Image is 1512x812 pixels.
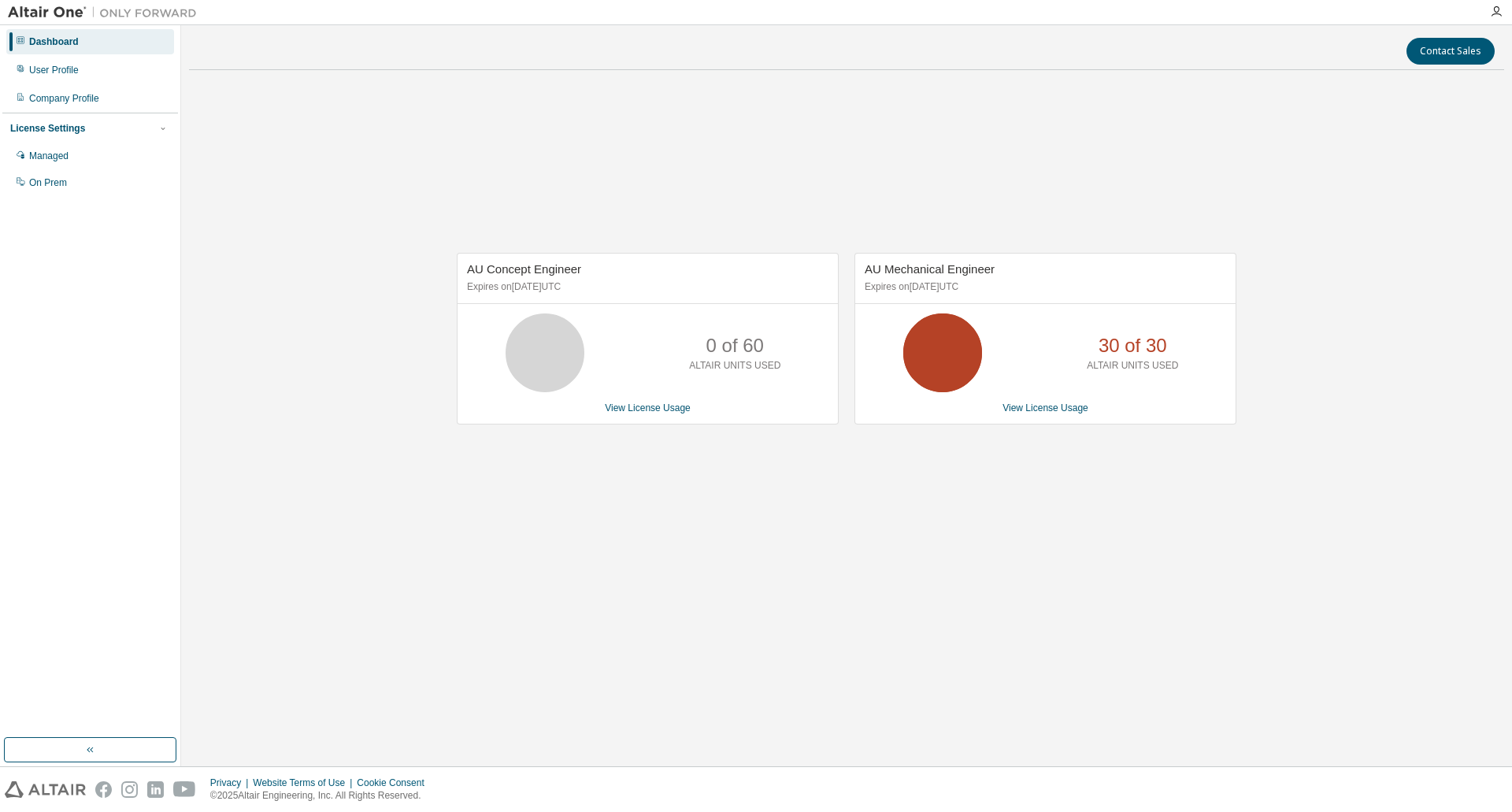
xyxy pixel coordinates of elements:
img: facebook.svg [95,781,112,798]
p: 0 of 60 [706,332,764,359]
p: © 2025 Altair Engineering, Inc. All Rights Reserved. [210,789,434,803]
img: linkedin.svg [147,781,164,798]
div: Dashboard [29,35,79,48]
p: ALTAIR UNITS USED [1087,359,1178,373]
a: View License Usage [1002,402,1088,413]
div: Cookie Consent [357,777,433,789]
p: Expires on [DATE] UTC [865,280,1222,294]
p: 30 of 30 [1099,332,1167,359]
p: ALTAIR UNITS USED [689,359,780,373]
a: View License Usage [605,402,691,413]
img: instagram.svg [121,781,138,798]
img: altair_logo.svg [5,781,86,798]
div: Privacy [210,777,253,789]
div: Website Terms of Use [253,777,357,789]
div: Company Profile [29,92,99,105]
span: AU Concept Engineer [467,262,581,276]
p: Expires on [DATE] UTC [467,280,825,294]
div: User Profile [29,64,79,76]
div: On Prem [29,176,67,189]
div: License Settings [10,122,85,135]
button: Contact Sales [1406,38,1495,65]
img: Altair One [8,5,205,20]
span: AU Mechanical Engineer [865,262,995,276]
div: Managed [29,150,69,162]
img: youtube.svg [173,781,196,798]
